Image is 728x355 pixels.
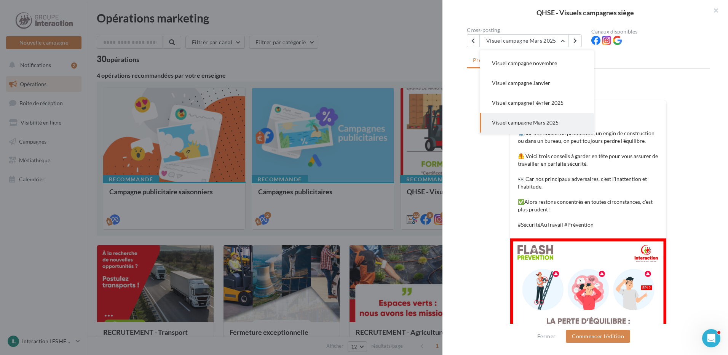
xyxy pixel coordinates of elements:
iframe: Intercom live chat [702,329,720,347]
button: Fermer [534,332,559,341]
span: Visuel campagne Mars 2025 [492,119,559,126]
div: QHSE - Visuels campagnes siège [455,9,716,16]
button: Visuel campagne Janvier [480,73,594,93]
span: Visuel campagne Février 2025 [492,99,564,106]
span: Visuel campagne novembre [492,60,557,66]
button: Commencer l'édition [566,330,630,343]
button: Visuel campagne Mars 2025 [480,34,569,47]
span: Visuel campagne Janvier [492,80,550,86]
div: Canaux disponibles [591,29,710,34]
p: ⚙️Sur une chaîne de production, un engin de construction ou dans un bureau, on peut toujours perd... [518,130,659,229]
button: Visuel campagne novembre [480,53,594,73]
button: Visuel campagne Mars 2025 [480,113,594,133]
div: Cross-posting [467,27,585,33]
button: Visuel campagne Février 2025 [480,93,594,113]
